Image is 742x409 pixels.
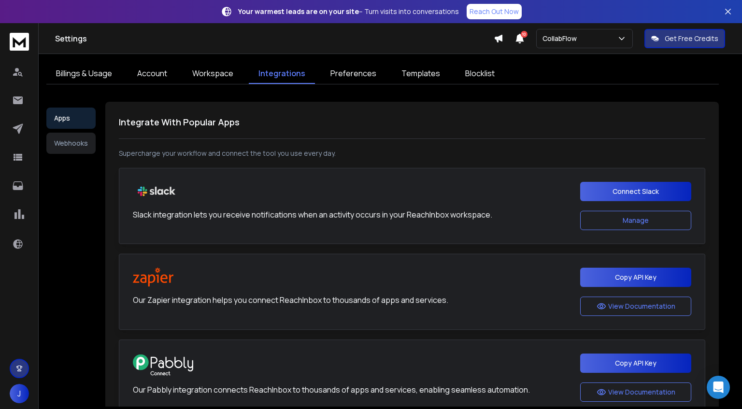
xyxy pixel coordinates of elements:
[133,294,448,306] p: Our Zapier integration helps you connect ReachInbox to thousands of apps and services.
[249,64,315,84] a: Integrations
[467,4,522,19] a: Reach Out Now
[580,211,691,230] button: Manage
[46,108,96,129] button: Apps
[55,33,494,44] h1: Settings
[456,64,504,84] a: Blocklist
[644,29,725,48] button: Get Free Credits
[470,7,519,16] p: Reach Out Now
[119,149,705,158] p: Supercharge your workflow and connect the tool you use every day.
[580,182,691,201] button: Connect Slack
[580,354,691,373] button: Copy API Key
[580,382,691,402] button: View Documentation
[46,64,122,84] a: Billings & Usage
[183,64,243,84] a: Workspace
[10,33,29,51] img: logo
[665,34,718,43] p: Get Free Credits
[10,384,29,403] button: J
[542,34,581,43] p: CollabFlow
[580,268,691,287] button: Copy API Key
[133,384,530,395] p: Our Pabbly integration connects ReachInbox to thousands of apps and services, enabling seamless a...
[238,7,359,16] strong: Your warmest leads are on your site
[392,64,450,84] a: Templates
[238,7,459,16] p: – Turn visits into conversations
[46,133,96,154] button: Webhooks
[128,64,177,84] a: Account
[521,31,528,38] span: 10
[133,209,492,220] p: Slack integration lets you receive notifications when an activity occurs in your ReachInbox works...
[707,376,730,399] div: Open Intercom Messenger
[580,297,691,316] button: View Documentation
[119,115,705,129] h1: Integrate With Popular Apps
[321,64,386,84] a: Preferences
